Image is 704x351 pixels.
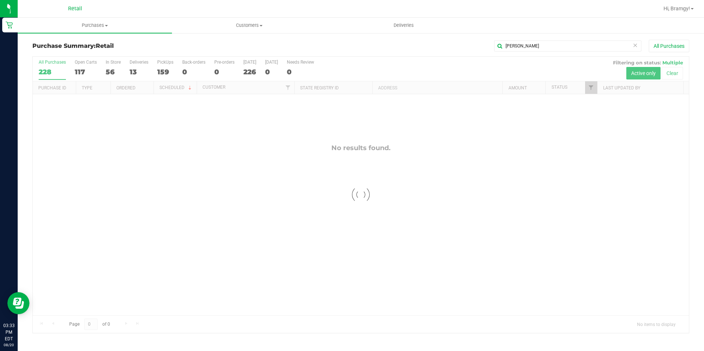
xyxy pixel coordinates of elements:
[3,342,14,348] p: 08/20
[7,292,29,314] iframe: Resource center
[494,40,641,52] input: Search Purchase ID, Original ID, State Registry ID or Customer Name...
[18,18,172,33] a: Purchases
[663,6,690,11] span: Hi, Bramgy!
[649,40,689,52] button: All Purchases
[327,18,481,33] a: Deliveries
[96,42,114,49] span: Retail
[18,22,172,29] span: Purchases
[68,6,82,12] span: Retail
[6,21,13,29] inline-svg: Retail
[172,18,326,33] a: Customers
[32,43,251,49] h3: Purchase Summary:
[384,22,424,29] span: Deliveries
[3,322,14,342] p: 03:33 PM EDT
[172,22,326,29] span: Customers
[633,40,638,50] span: Clear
